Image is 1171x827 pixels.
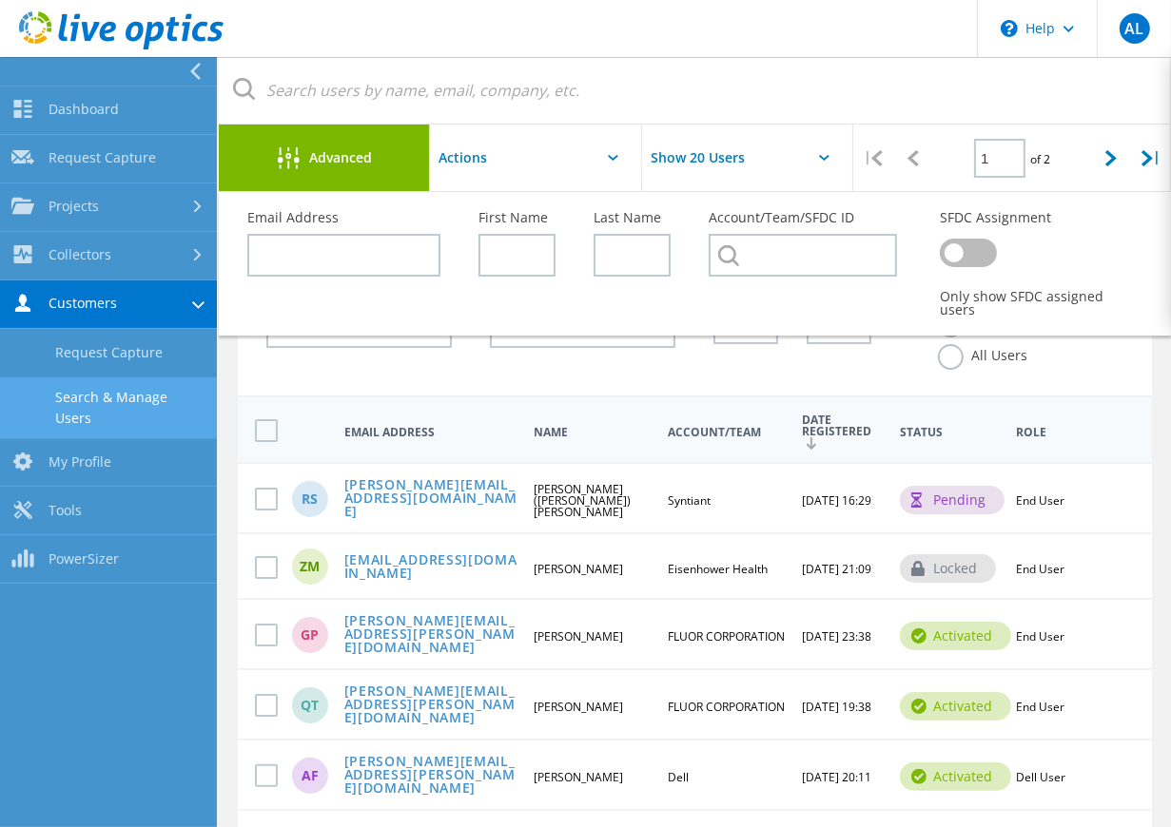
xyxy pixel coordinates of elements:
[900,486,1005,514] div: pending
[344,478,518,521] a: [PERSON_NAME][EMAIL_ADDRESS][DOMAIN_NAME]
[344,684,518,727] a: [PERSON_NAME][EMAIL_ADDRESS][PERSON_NAME][DOMAIN_NAME]
[802,414,884,450] span: Date Registered
[668,427,786,438] span: Account/Team
[1001,20,1018,37] svg: \n
[709,211,902,224] label: Account/Team/SFDC ID
[534,481,631,520] span: [PERSON_NAME] ([PERSON_NAME]) [PERSON_NAME]
[344,755,518,798] a: [PERSON_NAME][EMAIL_ADDRESS][PERSON_NAME][DOMAIN_NAME]
[534,561,623,577] span: [PERSON_NAME]
[1016,769,1065,785] span: Dell User
[19,40,224,53] a: Live Optics Dashboard
[534,769,623,785] span: [PERSON_NAME]
[802,492,871,509] span: [DATE] 16:29
[940,211,1133,224] label: SFDC Assignment
[1030,151,1050,167] span: of 2
[668,628,785,644] span: FLUOR CORPORATION
[534,699,623,715] span: [PERSON_NAME]
[302,492,318,506] span: RS
[344,427,518,438] span: Email Address
[900,427,1000,438] span: Status
[1016,427,1079,438] span: Role
[900,622,1011,650] div: activated
[478,211,556,224] label: First Name
[802,561,871,577] span: [DATE] 21:09
[301,699,319,712] span: QT
[900,692,1011,721] div: activated
[668,769,689,785] span: Dell
[534,427,652,438] span: Name
[668,492,711,509] span: Syntiant
[1016,492,1064,509] span: End User
[668,699,785,715] span: FLUOR CORPORATION
[344,614,518,657] a: [PERSON_NAME][EMAIL_ADDRESS][PERSON_NAME][DOMAIN_NAME]
[802,769,871,785] span: [DATE] 20:11
[1131,125,1171,192] div: |
[300,560,320,573] span: ZM
[802,699,871,715] span: [DATE] 19:38
[900,762,1011,791] div: activated
[853,125,893,192] div: |
[1016,699,1064,715] span: End User
[1124,21,1143,36] span: AL
[534,628,623,644] span: [PERSON_NAME]
[301,628,319,642] span: gp
[1016,561,1064,577] span: End User
[302,769,319,782] span: AF
[594,211,671,224] label: Last Name
[309,151,372,164] span: Advanced
[900,554,996,583] div: locked
[1016,628,1064,644] span: End User
[344,553,518,583] a: [EMAIL_ADDRESS][DOMAIN_NAME]
[802,628,871,644] span: [DATE] 23:38
[940,290,1133,317] span: Only show SFDC assigned users
[668,561,768,577] span: Eisenhower Health
[938,344,1027,362] label: All Users
[247,211,440,224] label: Email Address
